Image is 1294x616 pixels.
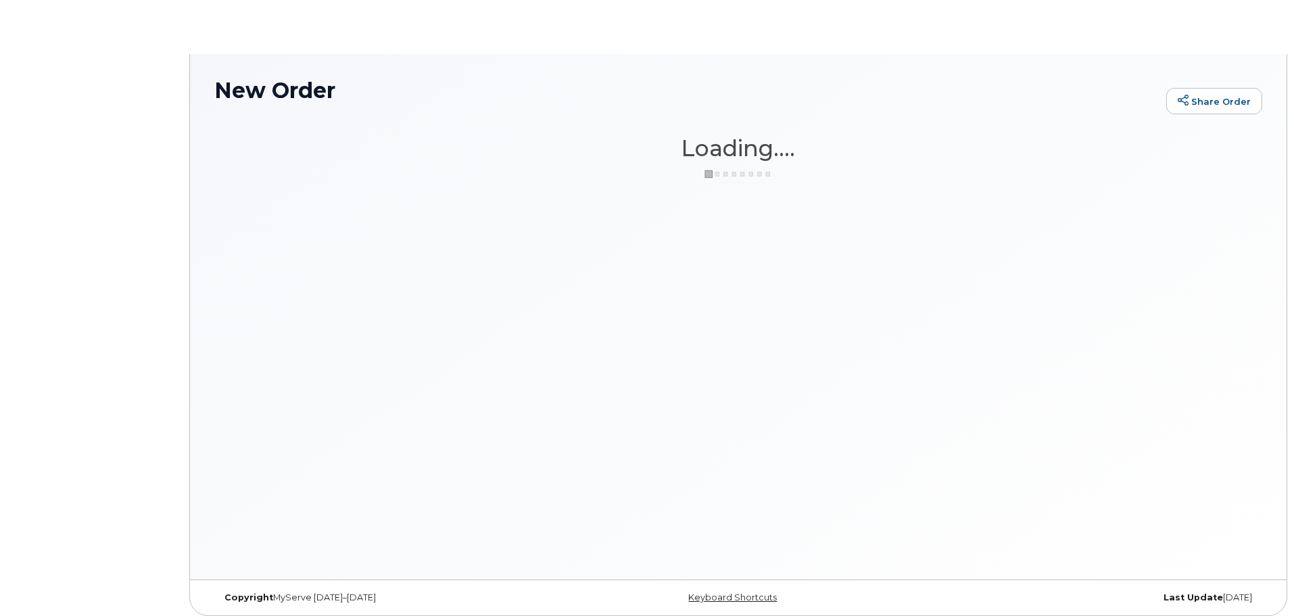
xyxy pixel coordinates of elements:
h1: New Order [214,78,1159,102]
a: Keyboard Shortcuts [688,592,777,602]
strong: Copyright [224,592,273,602]
a: Share Order [1166,88,1262,115]
div: MyServe [DATE]–[DATE] [214,592,564,603]
strong: Last Update [1164,592,1223,602]
div: [DATE] [913,592,1262,603]
img: ajax-loader-3a6953c30dc77f0bf724df975f13086db4f4c1262e45940f03d1251963f1bf2e.gif [704,169,772,179]
h1: Loading.... [214,136,1262,160]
